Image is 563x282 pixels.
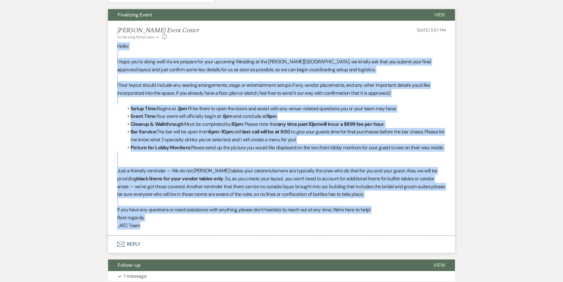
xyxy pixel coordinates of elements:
[424,259,455,271] button: View
[131,113,156,119] strong: Event Time:
[278,121,384,127] strong: any time past will incur a $899 fee per hour
[131,144,191,151] strong: Picture for Lobby Monitors:
[131,121,184,127] strong: Cleanup & Walkthrough:
[118,12,152,18] span: Finalizing Event
[308,121,320,127] em: 10pm
[108,259,424,271] button: Follow-up
[208,129,233,135] strong: 6pm-10pm
[124,272,147,280] p: 1 message
[177,105,187,112] em: 2pm
[222,113,232,119] em: 5pm
[417,27,446,33] span: [DATE] 3:57 PM
[117,42,446,50] p: Hello!
[117,222,446,230] p: , AEC Team
[117,206,446,214] p: If you have any questions or need assistance with anything, please don't hesitate to reach out at...
[117,81,446,97] p: (Your layout should include any seating arrangements, stage or entertainment setups if any, vendo...
[123,144,446,152] li: Please send up the picture you would like displayed on the two front lobby monitors for your gues...
[118,262,141,268] span: Follow-up
[131,105,157,112] strong: Setup Time:
[131,129,157,135] strong: Bar Service:
[123,105,446,113] li: Begins at I’ll be there to open the doors and assist with any venue-related questions you or your...
[117,34,160,40] button: to: Planning Portal Users
[123,112,446,120] li: Your event will officially begin at and conclude at
[117,27,199,34] h5: [PERSON_NAME] Event Center
[136,175,223,182] strong: black linens for your vendor tables only
[425,9,455,21] button: Hide
[267,113,277,119] strong: 9pm
[231,121,243,127] em: 10pm
[123,120,446,128] li: Must be completed by . Please note that .
[243,129,291,135] strong: last call will be at 9:30
[117,35,155,40] span: to: Planning Portal Users
[233,129,234,135] em: ,
[108,9,425,21] button: Finalizing Event
[433,262,445,268] span: View
[108,236,455,253] button: Reply
[117,214,446,222] p: Best regards,
[123,128,446,143] li: The bar will be open from with to give your guests time for final purchases before the bar closes...
[117,167,446,198] p: Just a friendly reminder — We do not [PERSON_NAME] tables your caterers/servers are typically the...
[435,12,445,18] span: Hide
[108,271,455,281] button: 1 message
[117,58,446,73] p: I hope you're doing well! As we prepare for your upcoming Wedding at the [PERSON_NAME][GEOGRAPHIC...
